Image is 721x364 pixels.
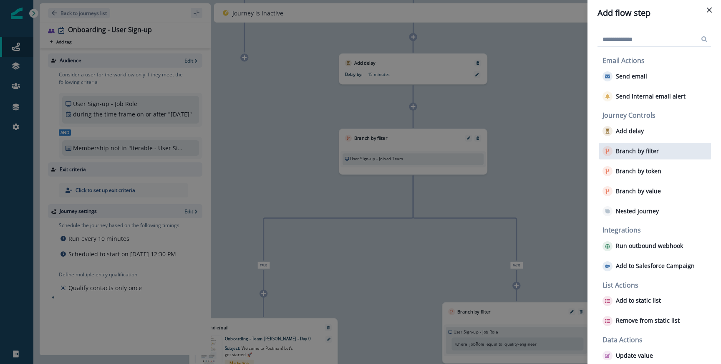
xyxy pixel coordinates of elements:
[616,317,680,324] p: Remove from static list
[603,186,661,196] button: Branch by value
[603,261,695,271] button: Add to Salesforce Campaign
[603,281,711,289] h2: List Actions
[616,208,659,215] p: Nested journey
[603,206,659,216] button: Nested journey
[616,188,661,195] p: Branch by value
[616,243,683,250] p: Run outbound webhook
[603,146,659,156] button: Branch by filter
[603,166,661,176] button: Branch by token
[616,93,686,100] p: Send internal email alert
[616,297,661,304] p: Add to static list
[616,352,653,359] p: Update value
[616,168,661,175] p: Branch by token
[616,263,695,270] p: Add to Salesforce Campaign
[603,336,711,344] h2: Data Actions
[603,296,661,306] button: Add to static list
[603,316,680,326] button: Remove from static list
[603,126,644,136] button: Add delay
[603,241,683,251] button: Run outbound webhook
[616,73,647,80] p: Send email
[616,128,644,135] p: Add delay
[603,57,711,65] h2: Email Actions
[603,91,686,101] button: Send internal email alert
[616,148,659,155] p: Branch by filter
[603,351,653,361] button: Update value
[603,71,647,81] button: Send email
[597,7,711,19] div: Add flow step
[603,226,711,234] h2: Integrations
[703,3,716,17] button: Close
[603,111,711,119] h2: Journey Controls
